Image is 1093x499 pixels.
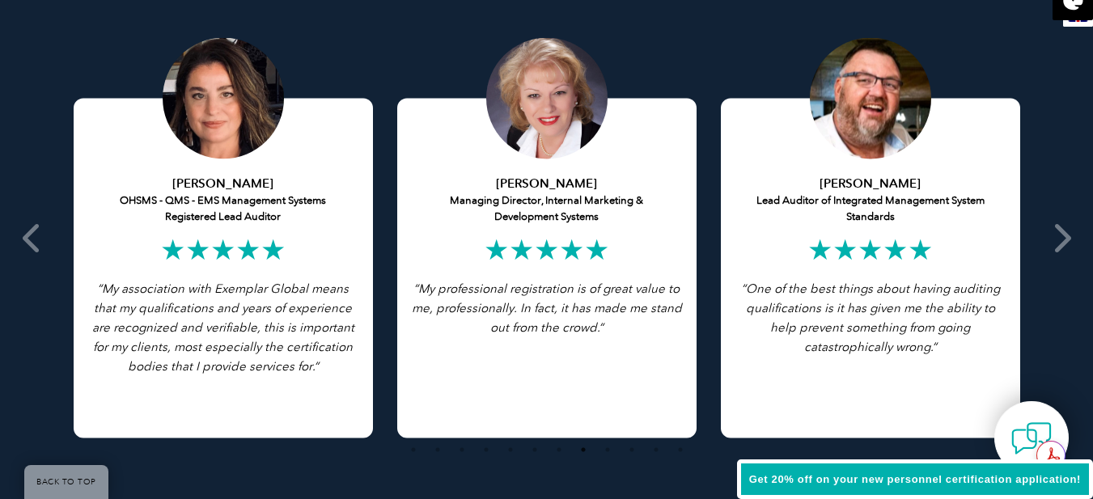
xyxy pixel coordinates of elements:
em: “ [413,281,418,296]
img: contact-chat.png [1011,418,1052,459]
button: 9 of 4 [599,442,616,458]
i: “My association with Exemplar Global means that my qualifications and years of experience are rec... [92,281,354,374]
strong: [PERSON_NAME] [172,176,273,191]
a: BACK TO TOP [24,465,108,499]
h2: ★★★★★ [409,237,684,263]
span: One of the best things about having auditing qualifications is it has given me the ability to hel... [746,281,1000,354]
strong: [PERSON_NAME] [820,176,921,191]
i: My professional registration is of great value to me, professionally. In fact, it has made me sta... [412,281,682,335]
em: “ [741,281,1000,354]
strong: [PERSON_NAME] [496,176,597,191]
button: 3 of 4 [454,442,470,458]
button: 8 of 4 [575,442,591,458]
h2: ★★★★★ [733,237,1008,263]
button: 11 of 4 [648,442,664,458]
button: 4 of 4 [478,442,494,458]
button: 1 of 4 [405,442,422,458]
span: . [930,340,933,354]
span: Get 20% off on your new personnel certification application! [749,473,1081,485]
h5: Managing Director, Internal Marketing & Development Systems [409,175,684,225]
button: 12 of 4 [672,442,688,458]
button: 6 of 4 [527,442,543,458]
h5: Lead Auditor of Integrated Management System Standards [733,175,1008,225]
h2: ★★★★★ [86,237,361,263]
button: 7 of 4 [551,442,567,458]
button: 2 of 4 [430,442,446,458]
i: ” [741,281,1000,354]
button: 5 of 4 [502,442,519,458]
button: 10 of 4 [624,442,640,458]
h5: OHSMS - QMS - EMS Management Systems Registered Lead Auditor [86,175,361,225]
